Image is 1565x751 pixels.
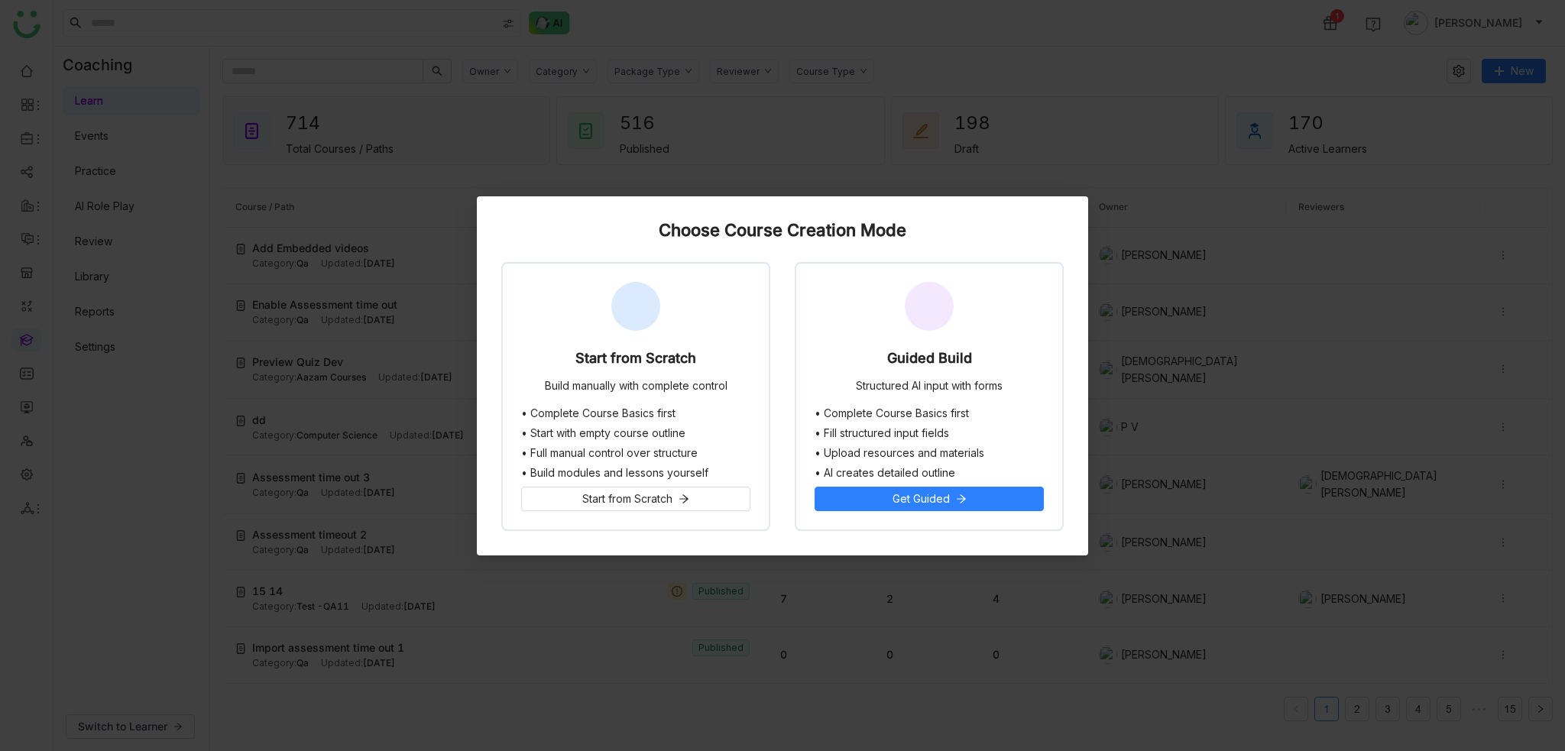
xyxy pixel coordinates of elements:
div: Guided Build [887,351,972,372]
div: Structured AI input with forms [856,380,1003,395]
button: Start from Scratch [521,487,750,511]
span: Get Guided [893,490,950,507]
div: Start from Scratch [575,351,696,372]
li: • Build modules and lessons yourself [521,467,750,479]
li: • Upload resources and materials [815,447,1044,459]
li: • Full manual control over structure [521,447,750,459]
li: • AI creates detailed outline [815,467,1044,479]
li: • Complete Course Basics first [815,407,1044,419]
button: Close [1047,196,1088,238]
div: Build manually with complete control [545,380,727,395]
button: Get Guided [815,487,1044,511]
li: • Fill structured input fields [815,427,1044,439]
div: Choose Course Creation Mode [501,221,1064,239]
li: • Start with empty course outline [521,427,750,439]
li: • Complete Course Basics first [521,407,750,419]
span: Start from Scratch [582,490,672,507]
